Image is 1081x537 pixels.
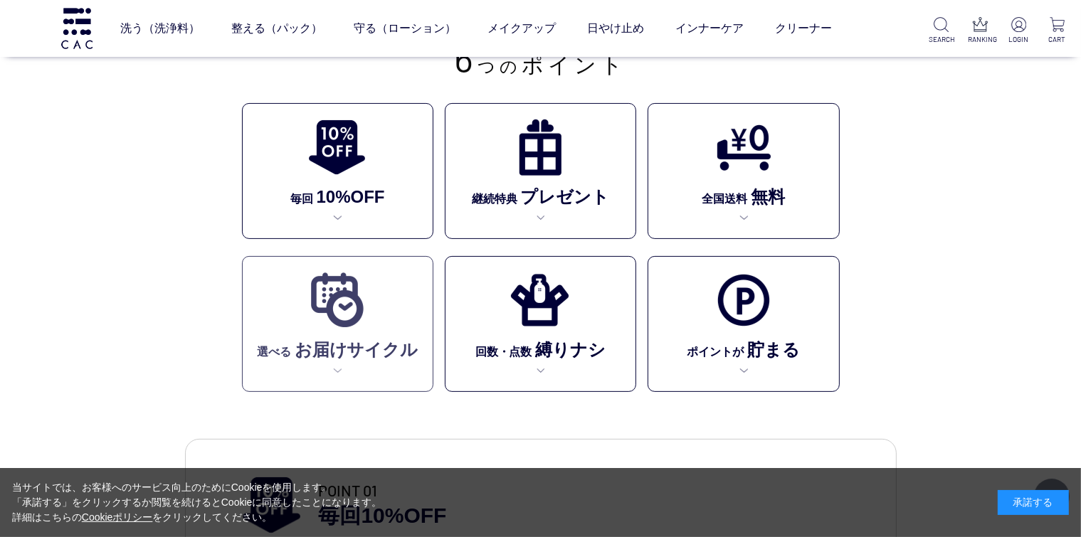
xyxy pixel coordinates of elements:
a: 10%OFF 毎回10%OFF [242,103,433,239]
p: 選べる [257,335,418,363]
p: 全国送料 [702,182,785,210]
a: 洗う（洗浄料） [120,9,200,48]
p: CART [1045,34,1070,45]
a: クリーナー [775,9,832,48]
p: 毎回 [290,182,385,210]
a: CART [1045,17,1070,45]
a: 整える（パック） [231,9,322,48]
img: 全国送料無料 [714,118,773,176]
a: RANKING [968,17,993,45]
img: 回数・点数縛りナシ [511,271,569,329]
a: 全国送料無料 全国送料無料 [648,103,839,239]
a: ポイントが貯まる ポイントが貯まる [648,256,839,392]
p: RANKING [968,34,993,45]
a: メイクアップ [487,9,556,48]
p: 回数・点数 [475,335,606,363]
p: 継続特典 [472,182,610,210]
p: SEARCH [929,34,954,45]
span: 無料 [747,187,785,206]
a: 日やけ止め [587,9,644,48]
a: Cookieポリシー [82,511,153,523]
a: SEARCH [929,17,954,45]
span: 縛りナシ [532,340,606,359]
a: 回数・点数縛りナシ 回数・点数縛りナシ [445,256,636,392]
img: 10%OFF [308,118,367,176]
p: LOGIN [1006,34,1031,45]
span: 貯まる [744,340,800,359]
span: プレゼント [517,187,610,206]
p: ポイントが [687,335,800,363]
span: 10%OFF [313,187,385,206]
a: LOGIN [1006,17,1031,45]
div: 承諾する [998,490,1069,515]
span: お届けサイクル [291,340,418,359]
div: 当サイトでは、お客様へのサービス向上のためにCookieを使用します。 「承諾する」をクリックするか閲覧を続けるとCookieに同意したことになります。 詳細はこちらの をクリックしてください。 [12,480,382,525]
a: 継続特典プレゼント 継続特典プレゼント [445,103,636,239]
img: 選べるお届けサイクル [308,271,367,329]
img: logo [59,8,95,48]
img: 継続特典プレゼント [511,118,569,176]
a: インナーケア [675,9,744,48]
a: 選べるお届けサイクル 選べるお届けサイクル [242,256,433,392]
img: ポイントが貯まる [714,271,773,329]
a: 守る（ローション） [354,9,456,48]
